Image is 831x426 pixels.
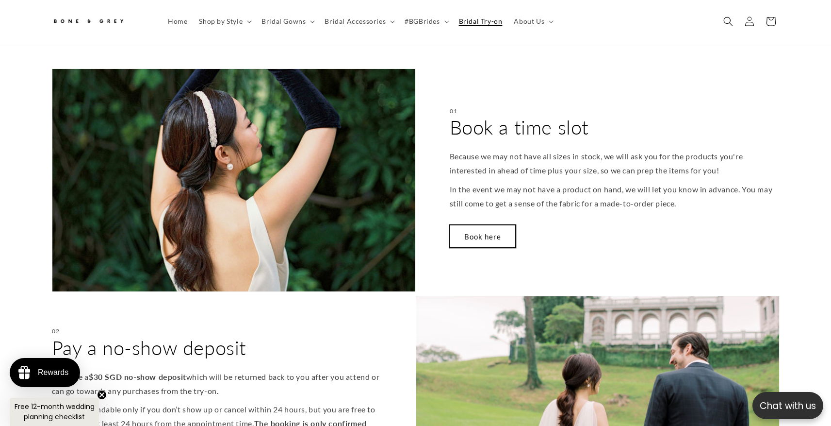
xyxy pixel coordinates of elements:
[450,150,780,178] p: Because we may not have all sizes in stock, we will ask you for the products you're interested in...
[450,183,780,211] p: In the event we may not have a product on hand, we will let you know in advance. You may still co...
[261,17,306,26] span: Bridal Gowns
[450,108,458,115] p: 01
[514,17,544,26] span: About Us
[199,17,243,26] span: Shop by Style
[52,335,247,360] h2: Pay a no-show deposit
[450,225,516,248] a: Book here
[399,11,453,32] summary: #BGBrides
[325,17,386,26] span: Bridal Accessories
[717,11,739,32] summary: Search
[162,11,193,32] a: Home
[193,11,256,32] summary: Shop by Style
[52,69,415,291] img: Sasha Black Velvet Gloves | Bone & Grey Bridal Accessories
[450,115,589,140] h2: Book a time slot
[405,17,440,26] span: #BGBrides
[508,11,557,32] summary: About Us
[48,10,152,33] a: Bone and Grey Bridal
[38,368,68,377] div: Rewards
[52,14,125,30] img: Bone and Grey Bridal
[459,17,503,26] span: Bridal Try-on
[89,372,186,381] strong: $30 SGD no-show deposit
[752,399,823,413] p: Chat with us
[52,328,60,335] p: 02
[752,392,823,419] button: Open chatbox
[256,11,319,32] summary: Bridal Gowns
[15,402,95,422] span: Free 12-month wedding planning checklist
[97,390,107,400] button: Close teaser
[319,11,399,32] summary: Bridal Accessories
[52,370,382,398] p: We have a which will be returned back to you after you attend or can go towards any purchases fro...
[168,17,187,26] span: Home
[10,398,99,426] div: Free 12-month wedding planning checklistClose teaser
[453,11,508,32] a: Bridal Try-on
